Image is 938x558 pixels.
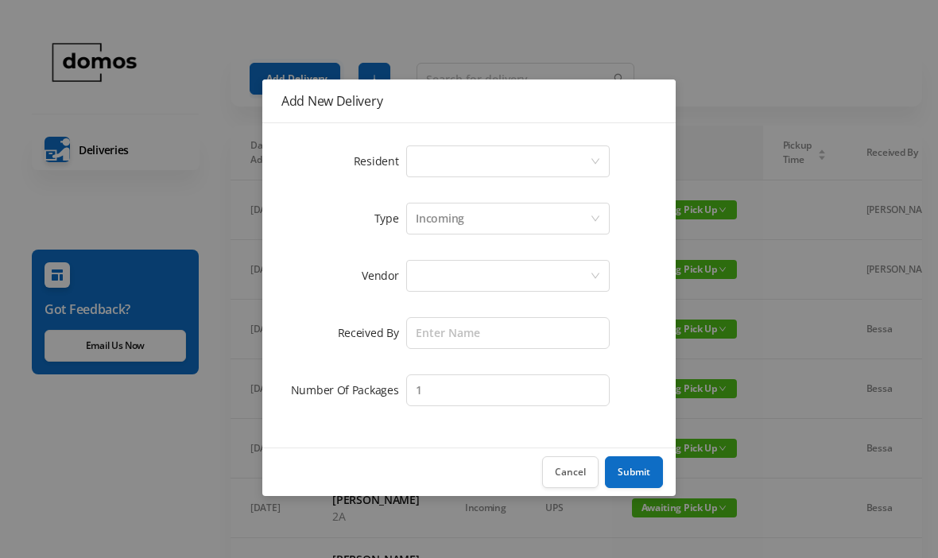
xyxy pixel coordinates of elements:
[354,153,407,169] label: Resident
[362,268,406,283] label: Vendor
[291,382,407,397] label: Number Of Packages
[591,214,600,225] i: icon: down
[591,157,600,168] i: icon: down
[605,456,663,488] button: Submit
[406,317,610,349] input: Enter Name
[542,456,599,488] button: Cancel
[338,325,407,340] label: Received By
[416,203,464,234] div: Incoming
[281,92,657,110] div: Add New Delivery
[374,211,407,226] label: Type
[281,142,657,409] form: Add New Delivery
[591,271,600,282] i: icon: down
